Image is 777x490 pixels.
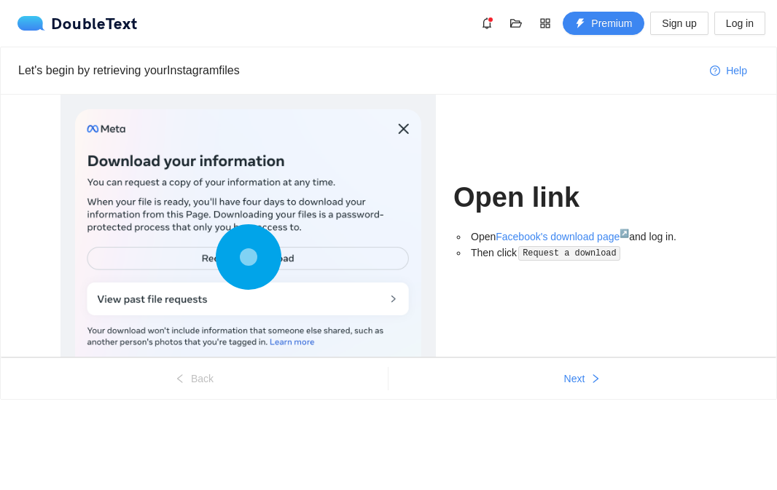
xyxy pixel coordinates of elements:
a: logoDoubleText [17,16,138,31]
span: question-circle [710,66,720,77]
span: Next [564,371,585,387]
div: Let's begin by retrieving your Instagram files [18,61,698,79]
a: Facebook's download page↗ [496,231,629,242]
span: Help [726,63,747,79]
button: leftBack [1,367,388,390]
span: bell [476,17,498,29]
code: Request a download [518,246,620,261]
sup: ↗ [620,229,629,237]
span: folder-open [505,17,527,29]
button: thunderboltPremium [563,12,644,35]
span: Log in [726,15,754,31]
button: Nextright [388,367,776,390]
span: appstore [534,17,556,29]
span: right [590,374,601,385]
li: Open and log in. [468,229,717,245]
li: Then click [468,245,717,261]
div: DoubleText [17,16,138,31]
button: appstore [534,12,557,35]
button: Sign up [650,12,708,35]
h1: Open link [453,181,717,215]
button: question-circleHelp [698,59,759,82]
button: Log in [714,12,765,35]
span: Premium [591,15,632,31]
button: bell [475,12,499,35]
img: logo [17,16,51,31]
span: Sign up [662,15,696,31]
button: folder-open [504,12,528,35]
span: thunderbolt [575,18,585,30]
